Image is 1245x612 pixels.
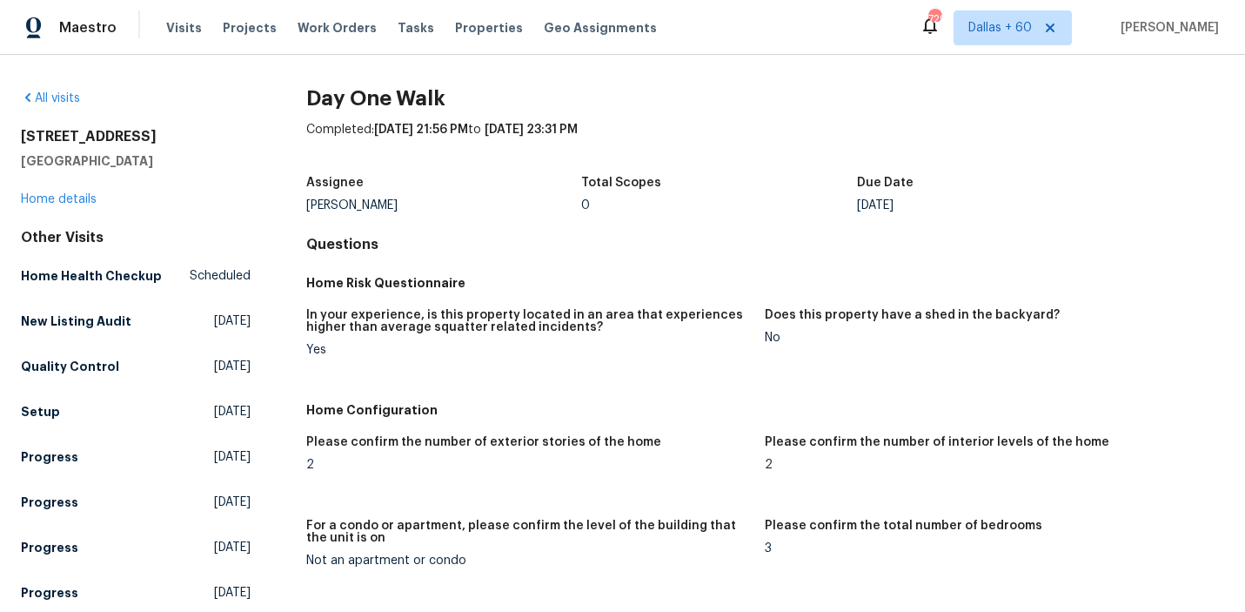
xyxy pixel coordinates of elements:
[214,313,251,330] span: [DATE]
[1114,19,1219,37] span: [PERSON_NAME]
[765,542,1210,555] div: 3
[968,19,1032,37] span: Dallas + 60
[21,577,251,609] a: Progress[DATE]
[581,177,661,189] h5: Total Scopes
[306,90,1224,107] h2: Day One Walk
[21,487,251,518] a: Progress[DATE]
[21,358,119,375] h5: Quality Control
[21,584,78,602] h5: Progress
[21,351,251,382] a: Quality Control[DATE]
[223,19,277,37] span: Projects
[857,199,1133,212] div: [DATE]
[306,401,1224,419] h5: Home Configuration
[21,396,251,427] a: Setup[DATE]
[166,19,202,37] span: Visits
[21,260,251,292] a: Home Health CheckupScheduled
[765,309,1060,321] h5: Does this property have a shed in the backyard?
[21,152,251,170] h5: [GEOGRAPHIC_DATA]
[214,358,251,375] span: [DATE]
[857,177,914,189] h5: Due Date
[214,448,251,466] span: [DATE]
[21,193,97,205] a: Home details
[581,199,857,212] div: 0
[21,128,251,145] h2: [STREET_ADDRESS]
[306,520,752,544] h5: For a condo or apartment, please confirm the level of the building that the unit is on
[455,19,523,37] span: Properties
[21,494,78,511] h5: Progress
[214,539,251,556] span: [DATE]
[21,403,60,420] h5: Setup
[214,403,251,420] span: [DATE]
[298,19,377,37] span: Work Orders
[306,555,752,567] div: Not an apartment or condo
[765,436,1109,448] h5: Please confirm the number of interior levels of the home
[21,448,78,466] h5: Progress
[765,459,1210,471] div: 2
[306,199,582,212] div: [PERSON_NAME]
[21,441,251,473] a: Progress[DATE]
[21,92,80,104] a: All visits
[21,313,131,330] h5: New Listing Audit
[306,236,1224,253] h4: Questions
[190,267,251,285] span: Scheduled
[306,121,1224,166] div: Completed: to
[21,229,251,246] div: Other Visits
[306,309,752,333] h5: In your experience, is this property located in an area that experiences higher than average squa...
[214,584,251,602] span: [DATE]
[21,267,162,285] h5: Home Health Checkup
[59,19,117,37] span: Maestro
[21,532,251,563] a: Progress[DATE]
[765,520,1042,532] h5: Please confirm the total number of bedrooms
[306,274,1224,292] h5: Home Risk Questionnaire
[928,10,940,28] div: 729
[306,177,364,189] h5: Assignee
[306,459,752,471] div: 2
[765,332,1210,344] div: No
[398,22,434,34] span: Tasks
[374,124,468,136] span: [DATE] 21:56 PM
[544,19,657,37] span: Geo Assignments
[306,436,661,448] h5: Please confirm the number of exterior stories of the home
[21,539,78,556] h5: Progress
[21,306,251,337] a: New Listing Audit[DATE]
[485,124,578,136] span: [DATE] 23:31 PM
[306,344,752,356] div: Yes
[214,494,251,511] span: [DATE]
